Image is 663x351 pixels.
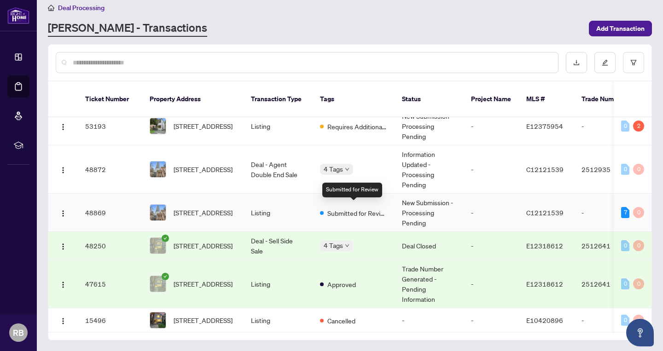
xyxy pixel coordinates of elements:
span: Cancelled [327,316,355,326]
th: Ticket Number [78,81,142,117]
span: home [48,5,54,11]
th: Status [395,81,464,117]
span: 4 Tags [324,164,343,174]
img: Logo [59,317,67,325]
th: MLS # [519,81,574,117]
td: 48250 [78,232,142,260]
div: 0 [633,164,644,175]
span: down [345,167,349,172]
div: 0 [633,240,644,251]
button: Logo [56,238,70,253]
span: Approved [327,279,356,289]
td: Deal - Agent Double End Sale [244,145,313,194]
span: Requires Additional Docs [327,121,387,132]
td: - [395,308,464,333]
div: 0 [621,164,629,175]
div: 0 [633,207,644,218]
span: E12318612 [526,280,563,288]
div: 0 [633,315,644,326]
button: edit [594,52,616,73]
td: - [464,107,519,145]
th: Project Name [464,81,519,117]
td: 2512641 [574,260,639,308]
span: C12121539 [526,208,564,217]
button: filter [623,52,644,73]
div: 2 [633,121,644,132]
td: - [464,145,519,194]
td: Deal - Sell Side Sale [244,232,313,260]
span: download [573,59,580,66]
div: 0 [621,121,629,132]
img: Logo [59,123,67,131]
button: Logo [56,205,70,220]
th: Property Address [142,81,244,117]
span: check-circle [162,235,169,242]
div: 0 [621,315,629,326]
span: check-circle [162,273,169,280]
td: 48872 [78,145,142,194]
td: Listing [244,107,313,145]
td: - [464,260,519,308]
td: - [574,107,639,145]
span: E12375954 [526,122,563,130]
th: Tags [313,81,395,117]
button: download [566,52,587,73]
div: 0 [621,240,629,251]
span: [STREET_ADDRESS] [174,241,233,251]
span: RB [13,326,24,339]
a: [PERSON_NAME] - Transactions [48,20,207,37]
td: 53193 [78,107,142,145]
td: Deal Closed [395,232,464,260]
img: thumbnail-img [150,276,166,292]
div: Submitted for Review [322,183,382,197]
td: - [464,232,519,260]
div: 7 [621,207,629,218]
span: 4 Tags [324,240,343,251]
span: Add Transaction [596,21,645,36]
td: - [464,308,519,333]
th: Trade Number [574,81,639,117]
img: thumbnail-img [150,161,166,177]
td: 47615 [78,260,142,308]
img: Logo [59,243,67,250]
button: Logo [56,119,70,133]
button: Add Transaction [589,21,652,36]
span: Deal Processing [58,4,105,12]
td: 2512641 [574,232,639,260]
td: 2512935 [574,145,639,194]
button: Logo [56,276,70,291]
td: Listing [244,260,313,308]
td: 15496 [78,308,142,333]
div: 0 [621,278,629,289]
span: [STREET_ADDRESS] [174,315,233,325]
button: Logo [56,162,70,177]
img: thumbnail-img [150,118,166,134]
span: edit [602,59,608,66]
button: Logo [56,313,70,328]
span: Submitted for Review [327,208,387,218]
img: logo [7,7,29,24]
img: Logo [59,167,67,174]
span: down [345,243,349,248]
td: 48869 [78,194,142,232]
span: filter [630,59,637,66]
img: thumbnail-img [150,312,166,328]
span: [STREET_ADDRESS] [174,207,233,218]
img: Logo [59,210,67,217]
td: - [574,194,639,232]
span: E10420896 [526,316,563,324]
span: E12318612 [526,242,563,250]
span: [STREET_ADDRESS] [174,279,233,289]
th: Transaction Type [244,81,313,117]
span: [STREET_ADDRESS] [174,121,233,131]
td: Listing [244,308,313,333]
td: New Submission - Processing Pending [395,107,464,145]
img: thumbnail-img [150,205,166,220]
img: Logo [59,281,67,288]
img: thumbnail-img [150,238,166,253]
div: 0 [633,278,644,289]
td: Listing [244,194,313,232]
span: [STREET_ADDRESS] [174,164,233,174]
span: C12121539 [526,165,564,173]
td: New Submission - Processing Pending [395,194,464,232]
